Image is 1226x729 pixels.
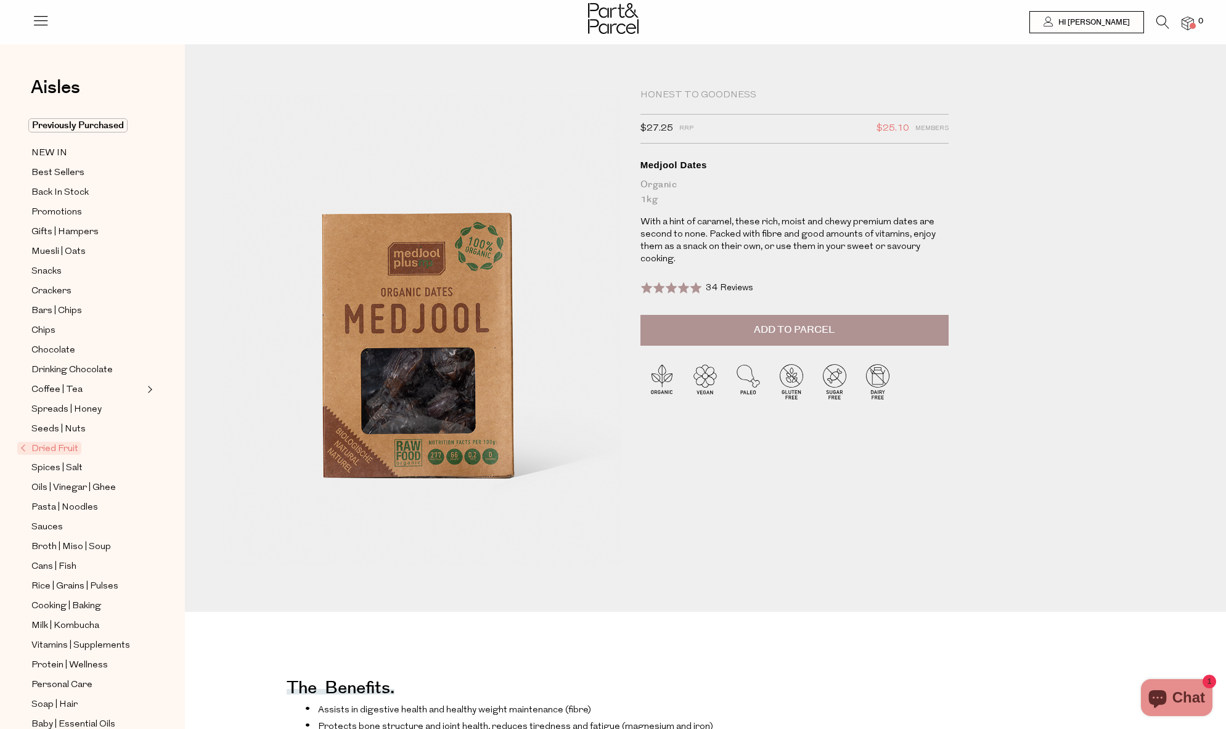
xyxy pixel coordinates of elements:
span: Coffee | Tea [31,383,83,397]
p: With a hint of caramel, these rich, moist and chewy premium dates are second to none. Packed with... [640,216,949,266]
img: P_P-ICONS-Live_Bec_V11_Gluten_Free.svg [770,360,813,403]
a: Dried Fruit [20,441,144,456]
img: Part&Parcel [588,3,639,34]
img: P_P-ICONS-Live_Bec_V11_Sugar_Free.svg [813,360,856,403]
img: P_P-ICONS-Live_Bec_V11_Paleo.svg [727,360,770,403]
span: Spices | Salt [31,461,83,476]
span: 34 Reviews [706,283,753,293]
span: Drinking Chocolate [31,363,113,378]
a: Personal Care [31,677,144,693]
div: Organic 1kg [640,177,949,207]
div: Honest to Goodness [640,89,949,102]
img: P_P-ICONS-Live_Bec_V11_Vegan.svg [684,360,727,403]
button: Expand/Collapse Coffee | Tea [144,382,153,397]
a: Cooking | Baking [31,598,144,614]
li: Assists in digestive health and healthy weight maintenance (fibre) [305,703,786,715]
a: Milk | Kombucha [31,618,144,633]
span: Gifts | Hampers [31,225,99,240]
span: Chips [31,324,55,338]
span: Soap | Hair [31,698,78,712]
a: Snacks [31,264,144,279]
a: Aisles [31,78,80,109]
span: $25.10 [877,121,909,137]
span: RRP [679,121,693,137]
img: P_P-ICONS-Live_Bec_V11_Organic.svg [640,360,684,403]
img: P_P-ICONS-Live_Bec_V11_Dairy_Free.svg [856,360,899,403]
span: Spreads | Honey [31,402,102,417]
a: Chips [31,323,144,338]
inbox-online-store-chat: Shopify online store chat [1137,679,1216,719]
span: Milk | Kombucha [31,619,99,633]
span: Aisles [31,74,80,101]
span: Sauces [31,520,63,535]
a: Vitamins | Supplements [31,638,144,653]
a: Oils | Vinegar | Ghee [31,480,144,495]
span: Best Sellers [31,166,84,181]
h4: The benefits. [287,686,394,694]
a: Protein | Wellness [31,658,144,673]
a: Sauces [31,519,144,535]
span: Promotions [31,205,82,220]
span: Bars | Chips [31,304,82,319]
a: NEW IN [31,145,144,161]
a: Promotions [31,205,144,220]
span: NEW IN [31,146,67,161]
a: Rice | Grains | Pulses [31,579,144,594]
span: Personal Care [31,678,92,693]
a: Broth | Miso | Soup [31,539,144,555]
a: Pasta | Noodles [31,500,144,515]
span: Cans | Fish [31,560,76,574]
span: Broth | Miso | Soup [31,540,111,555]
img: Medjool Dates [222,94,622,566]
a: Spreads | Honey [31,402,144,417]
span: Snacks [31,264,62,279]
a: Spices | Salt [31,460,144,476]
span: Muesli | Oats [31,245,86,259]
span: Hi [PERSON_NAME] [1055,17,1130,28]
span: Add to Parcel [754,323,835,337]
a: Chocolate [31,343,144,358]
a: Seeds | Nuts [31,422,144,437]
a: Hi [PERSON_NAME] [1029,11,1144,33]
span: Chocolate [31,343,75,358]
span: Pasta | Noodles [31,500,98,515]
span: Dried Fruit [17,442,81,455]
span: 0 [1195,16,1206,27]
a: Coffee | Tea [31,382,144,397]
a: Crackers [31,283,144,299]
span: Back In Stock [31,185,89,200]
span: Crackers [31,284,72,299]
span: Oils | Vinegar | Ghee [31,481,116,495]
a: Muesli | Oats [31,244,144,259]
span: Protein | Wellness [31,658,108,673]
a: Bars | Chips [31,303,144,319]
span: Previously Purchased [28,118,128,132]
span: Seeds | Nuts [31,422,86,437]
a: Gifts | Hampers [31,224,144,240]
button: Add to Parcel [640,315,949,346]
span: Members [915,121,949,137]
a: Best Sellers [31,165,144,181]
div: Medjool Dates [640,159,949,171]
span: Vitamins | Supplements [31,638,130,653]
span: Rice | Grains | Pulses [31,579,118,594]
a: Drinking Chocolate [31,362,144,378]
a: Back In Stock [31,185,144,200]
a: 0 [1182,17,1194,30]
span: $27.25 [640,121,673,137]
a: Cans | Fish [31,559,144,574]
a: Soap | Hair [31,697,144,712]
a: Previously Purchased [31,118,144,133]
span: Cooking | Baking [31,599,101,614]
